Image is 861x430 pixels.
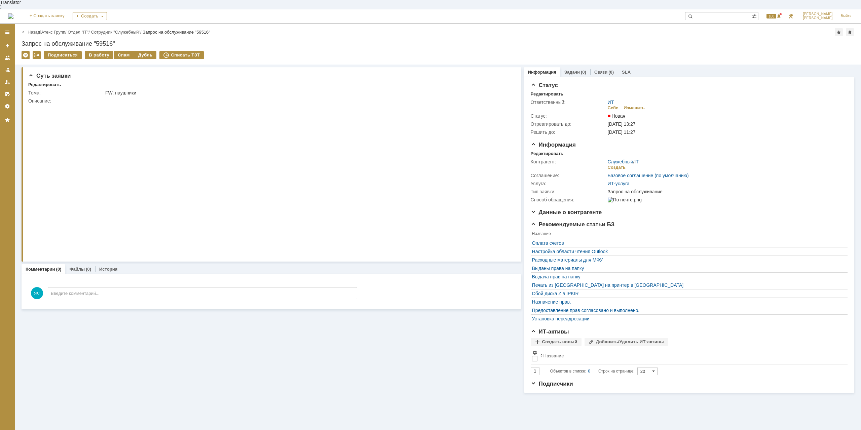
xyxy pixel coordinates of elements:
div: 0 [588,367,590,375]
a: Назначение прав. [532,299,843,305]
a: Сотрудник "Служебный" [91,30,140,35]
div: Запрос на обслуживание "59516" [22,40,854,47]
div: Услуга: [531,181,606,186]
a: Сбой диска Z в IPKIR [532,291,843,296]
a: История [99,267,117,272]
span: Данные о контрагенте [531,209,602,216]
span: [PERSON_NAME] [803,12,833,16]
a: Выйти [837,9,856,23]
div: Предоставление прав согласовано и выполнено. [532,308,843,313]
div: Решить до: [531,129,606,135]
a: Настройка области чтения Outlook [532,249,843,254]
div: Удалить [22,51,30,59]
span: Объектов в списке: [550,369,586,374]
div: (0) [608,70,614,75]
img: logo [8,13,13,19]
div: Запрос на обслуживание [608,189,843,194]
span: ИТ-активы [531,328,569,335]
a: ИТ-услуга [608,181,630,186]
div: Себе [608,105,619,111]
div: Создать [73,12,107,20]
div: Изменить [624,105,645,111]
span: Рекомендуемые статьи БЗ [531,221,615,228]
a: Информация [528,70,556,75]
a: Оплата счетов [532,240,843,246]
div: / [608,159,639,164]
div: Название [544,353,564,358]
div: Описание: [28,98,511,104]
a: IT [635,159,639,164]
a: Мои заявки [2,77,13,87]
div: Редактировать [531,91,563,97]
span: Настройки [532,350,537,355]
a: Выдача прав на папку [532,274,843,279]
span: Новая [608,113,626,119]
span: Расширенный поиск [751,12,758,19]
a: Заявки в моей ответственности [2,65,13,75]
a: Установка переадресации [532,316,843,321]
div: (0) [86,267,91,272]
span: ЯС [31,287,43,299]
a: Назад [28,30,40,35]
div: Ответственный: [531,100,606,105]
a: Комментарии [26,267,55,272]
div: Редактировать [531,151,563,156]
a: ИТ [608,100,614,105]
div: / [91,30,143,35]
a: Расходные материалы для МФУ [532,257,843,263]
div: Редактировать [28,82,61,87]
a: Создать заявку [2,40,13,51]
span: [DATE] 11:27 [608,129,636,135]
div: Запрос на обслуживание "59516" [143,30,210,35]
a: [PERSON_NAME][PERSON_NAME] [799,9,837,23]
div: Способ обращения: [531,197,606,202]
div: / [68,30,91,35]
div: Добавить в избранное [835,28,843,36]
span: 100 [766,14,776,18]
div: Тема: [28,90,104,95]
a: Настройки [2,101,13,112]
a: Связи [594,70,607,75]
th: Название [531,230,844,239]
div: FW: наушники [105,90,510,95]
a: Атекс Групп [41,30,65,35]
span: [DATE] 13:27 [608,121,636,127]
i: Строк на странице: [550,367,635,375]
div: Сделать домашней страницей [846,28,854,36]
a: Перейти на домашнюю страницу [8,13,13,19]
span: Статус [531,82,558,88]
div: Работа с массовостью [33,51,41,59]
div: Соглашение: [531,173,606,178]
a: SLA [622,70,631,75]
a: Служебный [608,159,633,164]
a: Задачи [564,70,580,75]
div: Отреагировать до: [531,121,606,127]
a: Мои согласования [2,89,13,100]
span: Подписчики [531,381,573,387]
div: (0) [56,267,62,272]
span: Информация [531,142,576,148]
div: Контрагент: [531,159,606,164]
div: Открыть панель уведомлений [762,9,783,23]
a: Перейти в интерфейс администратора [787,12,795,20]
a: Печать из [GEOGRAPHIC_DATA] на принтер в [GEOGRAPHIC_DATA] [532,282,843,288]
a: + Создать заявку [26,9,69,23]
a: Заявки на командах [2,52,13,63]
div: Тип заявки: [531,189,606,194]
a: Выданы права на папку [532,266,843,271]
span: [PERSON_NAME] [803,16,833,20]
div: (0) [581,70,586,75]
div: Статус: [531,113,606,119]
a: Файлы [69,267,85,272]
th: Название [539,349,844,364]
span: Суть заявки [28,73,71,79]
